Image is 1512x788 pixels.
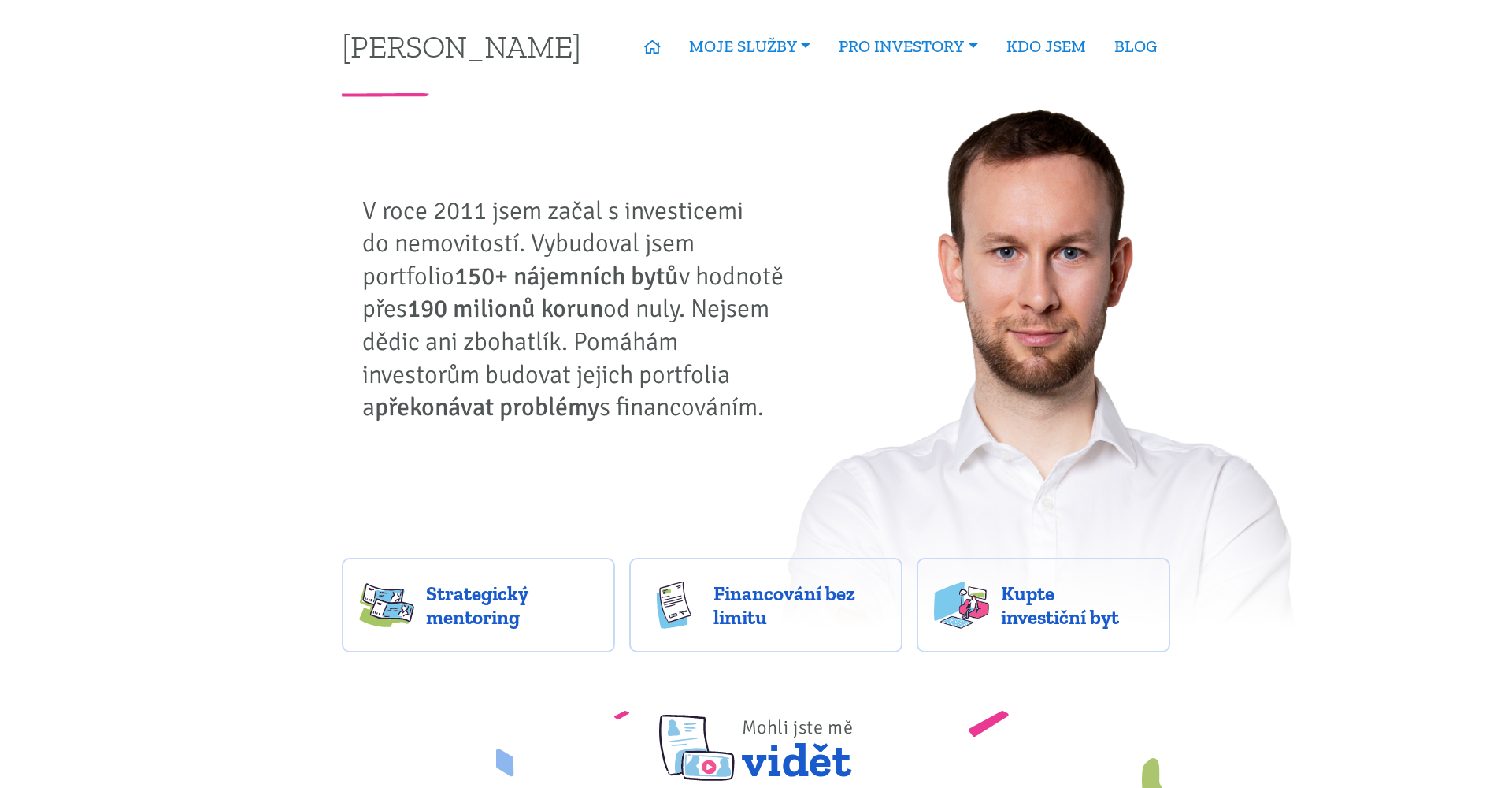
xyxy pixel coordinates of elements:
[629,558,902,652] a: Financování bez limitu
[713,582,885,629] span: Financování bez limitu
[342,558,615,652] a: Strategický mentoring
[362,195,795,424] p: V roce 2011 jsem začal s investicemi do nemovitostí. Vybudoval jsem portfolio v hodnotě přes od n...
[375,392,599,422] strong: překonávat problémy
[1100,28,1171,65] a: BLOG
[647,582,702,629] img: finance
[454,261,679,292] strong: 150+ nájemních bytů
[359,582,414,629] img: strategy
[742,696,854,781] span: vidět
[1001,582,1154,629] span: Kupte investiční byt
[426,582,598,629] span: Strategický mentoring
[342,31,581,61] a: [PERSON_NAME]
[992,28,1100,65] a: KDO JSEM
[742,716,854,739] span: Mohli jste mě
[825,28,991,65] a: PRO INVESTORY
[675,28,825,65] a: MOJE SLUŽBY
[917,558,1171,652] a: Kupte investiční byt
[407,293,603,324] strong: 190 milionů korun
[934,582,989,629] img: flats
